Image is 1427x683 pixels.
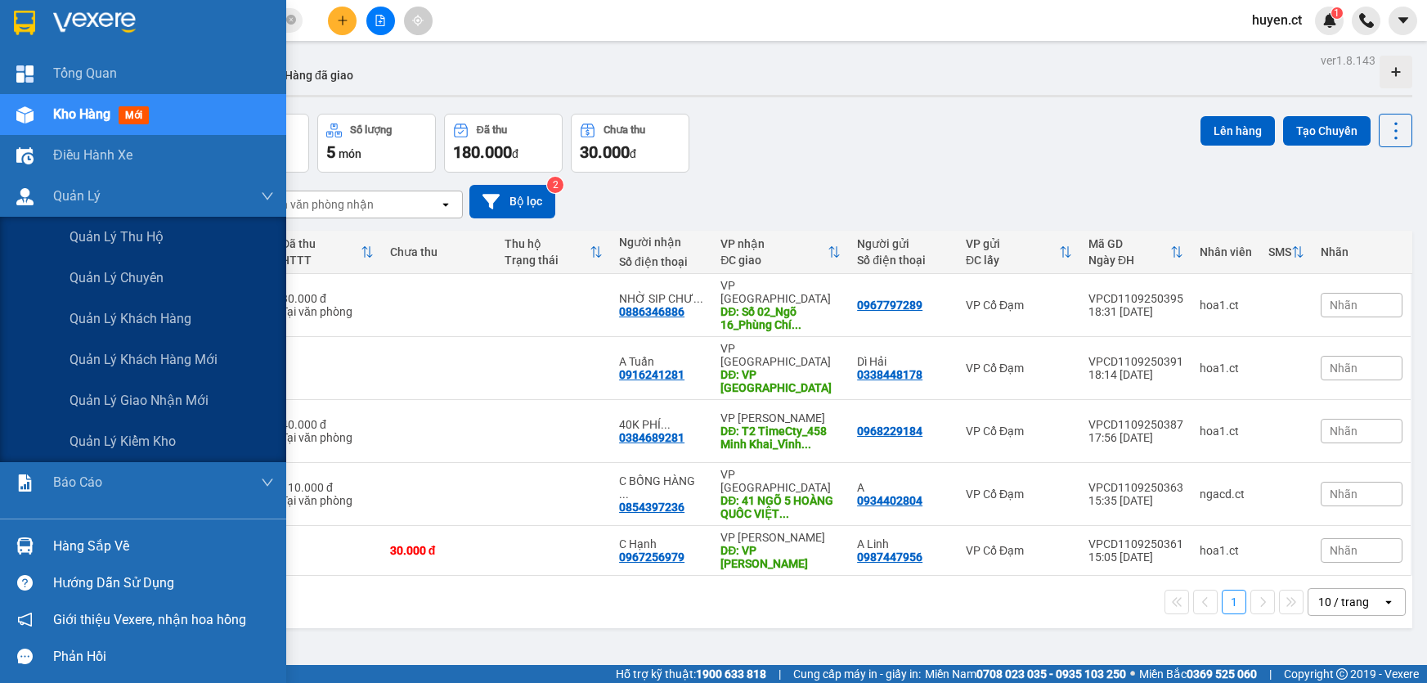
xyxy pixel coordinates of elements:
sup: 2 [547,177,563,193]
th: Toggle SortBy [1080,231,1191,274]
span: ... [779,507,789,520]
div: VP [GEOGRAPHIC_DATA] [720,279,841,305]
div: VP nhận [720,237,828,250]
div: VPCD1109250363 [1088,481,1183,494]
div: Số lượng [350,124,392,136]
div: 10 / trang [1318,594,1369,610]
div: Phản hồi [53,645,274,669]
div: Đã thu [281,237,361,250]
span: đ [512,147,518,160]
button: file-add [366,7,395,35]
button: aim [404,7,433,35]
th: Toggle SortBy [958,231,1080,274]
div: 18:31 [DATE] [1088,305,1183,318]
button: Chưa thu30.000đ [571,114,689,173]
span: Quản Lý [53,186,101,206]
div: ngacd.ct [1200,488,1252,501]
span: 30.000 [580,142,630,162]
button: caret-down [1389,7,1417,35]
span: ... [619,488,629,501]
span: 1 [1334,7,1339,19]
div: Tại văn phòng [281,431,374,444]
strong: 1900 633 818 [696,667,766,681]
span: question-circle [17,575,33,591]
th: Toggle SortBy [1260,231,1313,274]
sup: 1 [1331,7,1343,19]
div: NHỜ SIP CHƯA THU PHÍ SIP [619,292,704,305]
div: VPCD1109250391 [1088,355,1183,368]
div: VP [GEOGRAPHIC_DATA] [720,468,841,494]
th: Toggle SortBy [273,231,382,274]
img: icon-new-feature [1322,13,1337,28]
div: VP Cổ Đạm [966,544,1072,557]
img: phone-icon [1359,13,1374,28]
strong: 0708 023 035 - 0935 103 250 [976,667,1126,681]
div: ĐC giao [720,254,828,267]
span: copyright [1336,668,1348,680]
span: món [339,147,361,160]
div: hoa1.ct [1200,299,1252,312]
span: message [17,649,33,664]
span: close-circle [286,15,296,25]
span: Giới thiệu Vexere, nhận hoa hồng [53,609,246,630]
div: Thu hộ [505,237,590,250]
svg: open [1382,595,1395,609]
span: Điều hành xe [53,145,132,165]
span: ... [792,318,801,331]
div: ver 1.8.143 [1321,52,1375,70]
div: DĐ: VP Hoàng Liệt [720,544,841,570]
div: 0338448178 [857,368,922,381]
span: Quản lý thu hộ [70,227,164,247]
img: warehouse-icon [16,537,34,555]
div: 30.000 đ [390,544,488,557]
div: 0967256979 [619,550,684,564]
span: | [779,665,781,683]
div: Người nhận [619,236,704,249]
div: 15:05 [DATE] [1088,550,1183,564]
div: 0384689281 [619,431,684,444]
span: Kho hàng [53,106,110,122]
div: VP Cổ Đạm [966,299,1072,312]
strong: 0369 525 060 [1187,667,1257,681]
div: VP [GEOGRAPHIC_DATA] [720,342,841,368]
div: Dì Hải [857,355,949,368]
div: 0886346886 [619,305,684,318]
button: Tạo Chuyến [1283,116,1371,146]
span: Miền Bắc [1139,665,1257,683]
th: Toggle SortBy [712,231,849,274]
div: VPCD1109250387 [1088,418,1183,431]
img: solution-icon [16,474,34,492]
div: Người gửi [857,237,949,250]
div: Nhãn [1321,245,1402,258]
span: ... [801,438,811,451]
span: Nhãn [1330,362,1357,375]
span: mới [119,106,149,124]
span: huyen.ct [1239,10,1315,30]
span: Quản lý chuyến [70,267,164,288]
div: SMS [1268,245,1291,258]
span: caret-down [1396,13,1411,28]
button: plus [328,7,357,35]
div: C BỐNG HÀNG BAY [619,474,704,501]
button: 1 [1222,590,1246,614]
span: Quản lý kiểm kho [70,431,176,452]
span: Tổng Quan [53,63,117,83]
span: plus [337,15,348,26]
div: 0934402804 [857,494,922,507]
div: VP [PERSON_NAME] [720,531,841,544]
div: Mã GD [1088,237,1170,250]
div: Số điện thoại [619,255,704,268]
span: Miền Nam [925,665,1126,683]
div: 0916241281 [619,368,684,381]
img: warehouse-icon [16,147,34,164]
div: Nhân viên [1200,245,1252,258]
span: notification [17,612,33,627]
div: Ngày ĐH [1088,254,1170,267]
span: close-circle [286,13,296,29]
span: | [1269,665,1272,683]
div: VP Cổ Đạm [966,488,1072,501]
div: VP gửi [966,237,1059,250]
div: 40K PHÍ GỬI+70K PHÍ SIP [619,418,704,431]
img: warehouse-icon [16,188,34,205]
button: Lên hàng [1200,116,1275,146]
